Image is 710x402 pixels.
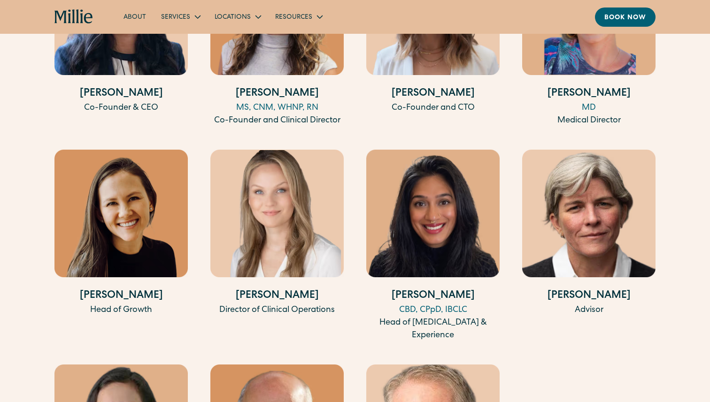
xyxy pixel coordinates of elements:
div: Advisor [522,304,656,317]
h4: [PERSON_NAME] [210,86,344,102]
div: Locations [215,13,251,23]
div: Co-Founder and Clinical Director [210,114,344,127]
div: Resources [275,13,312,23]
div: CBD, CPpD, IBCLC [366,304,500,317]
h4: [PERSON_NAME] [366,86,500,102]
a: Book now [595,8,656,27]
div: Medical Director [522,114,656,127]
h4: [PERSON_NAME] [522,288,656,304]
div: Co-Founder & CEO [54,102,188,114]
div: Services [154,9,207,24]
h4: [PERSON_NAME] [54,86,188,102]
div: Head of [MEDICAL_DATA] & Experience [366,317,500,342]
div: Head of Growth [54,304,188,317]
div: MD [522,102,656,114]
div: Services [161,13,190,23]
div: Resources [268,9,329,24]
h4: [PERSON_NAME] [210,288,344,304]
div: Book now [604,13,646,23]
div: Director of Clinical Operations [210,304,344,317]
h4: [PERSON_NAME] [54,288,188,304]
a: home [54,9,93,24]
div: MS, CNM, WHNP, RN [210,102,344,114]
div: Co-Founder and CTO [366,102,500,114]
h4: [PERSON_NAME] [366,288,500,304]
h4: [PERSON_NAME] [522,86,656,102]
div: Locations [207,9,268,24]
a: About [116,9,154,24]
